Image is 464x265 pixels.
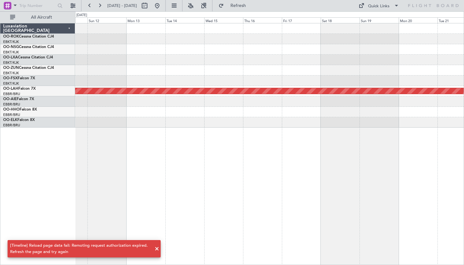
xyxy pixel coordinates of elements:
a: OO-AIEFalcon 7X [3,97,34,101]
span: OO-NSG [3,45,19,49]
div: Fri 17 [282,17,321,23]
div: Wed 15 [204,17,243,23]
div: [DATE] [76,13,87,18]
div: [Timeline] Reload page data fail: Remoting request authorization expired. Refresh the page and tr... [10,243,151,255]
a: EBKT/KJK [3,50,19,55]
span: All Aircraft [16,15,67,20]
div: Sun 19 [360,17,398,23]
span: [DATE] - [DATE] [107,3,137,9]
div: Quick Links [368,3,390,9]
span: Refresh [225,3,252,8]
a: OO-ELKFalcon 8X [3,118,35,122]
span: OO-ELK [3,118,17,122]
span: OO-FSX [3,76,18,80]
a: OO-NSGCessna Citation CJ4 [3,45,54,49]
a: EBBR/BRU [3,112,20,117]
a: OO-FSXFalcon 7X [3,76,35,80]
a: EBBR/BRU [3,92,20,96]
a: EBBR/BRU [3,123,20,128]
span: OO-ROK [3,35,19,39]
a: EBKT/KJK [3,71,19,75]
a: OO-HHOFalcon 8X [3,108,37,111]
a: OO-ROKCessna Citation CJ4 [3,35,54,39]
a: EBKT/KJK [3,60,19,65]
span: OO-HHO [3,108,20,111]
a: EBKT/KJK [3,39,19,44]
span: OO-LAH [3,87,18,91]
div: Sat 18 [321,17,360,23]
span: OO-AIE [3,97,17,101]
div: Mon 13 [126,17,165,23]
div: Sun 12 [87,17,126,23]
a: EBBR/BRU [3,102,20,107]
a: OO-ZUNCessna Citation CJ4 [3,66,54,70]
a: OO-LAHFalcon 7X [3,87,36,91]
a: OO-LXACessna Citation CJ4 [3,56,53,59]
div: Tue 14 [165,17,204,23]
span: OO-ZUN [3,66,19,70]
div: Thu 16 [243,17,282,23]
button: Refresh [216,1,253,11]
button: Quick Links [355,1,402,11]
button: All Aircraft [7,12,68,22]
div: Mon 20 [399,17,437,23]
span: OO-LXA [3,56,18,59]
a: EBKT/KJK [3,81,19,86]
input: Trip Number [19,1,56,10]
